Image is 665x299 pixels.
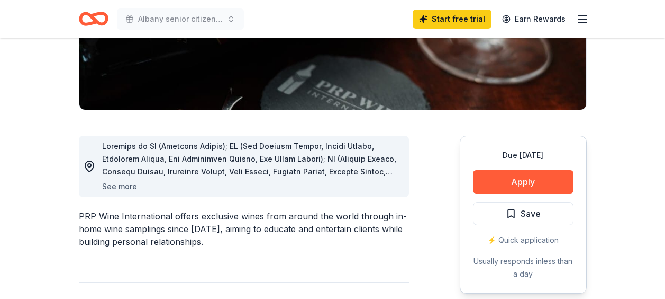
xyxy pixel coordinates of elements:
[117,8,244,30] button: Albany senior citizens Christmas party
[79,210,409,248] div: PRP Wine International offers exclusive wines from around the world through in-home wine sampling...
[413,10,491,29] a: Start free trial
[473,149,573,162] div: Due [DATE]
[473,234,573,247] div: ⚡️ Quick application
[79,6,108,31] a: Home
[473,255,573,280] div: Usually responds in less than a day
[102,180,137,193] button: See more
[521,207,541,221] span: Save
[473,170,573,194] button: Apply
[473,202,573,225] button: Save
[138,13,223,25] span: Albany senior citizens Christmas party
[496,10,572,29] a: Earn Rewards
